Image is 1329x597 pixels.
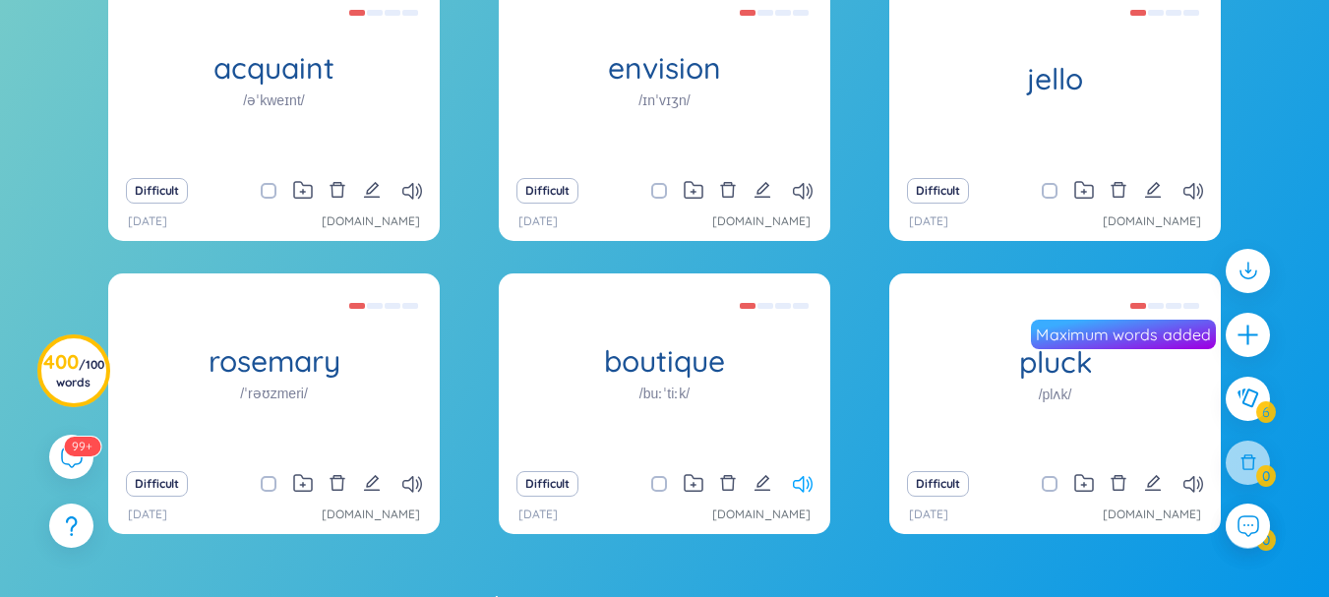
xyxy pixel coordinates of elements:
[719,181,737,199] span: delete
[363,177,381,205] button: edit
[909,506,948,524] p: [DATE]
[1144,181,1162,199] span: edit
[329,177,346,205] button: delete
[754,177,771,205] button: edit
[363,181,381,199] span: edit
[754,181,771,199] span: edit
[639,383,690,404] h1: /buːˈtiːk/
[240,383,308,404] h1: /ˈrəʊzmeri/
[889,62,1221,96] h1: jello
[516,178,578,204] button: Difficult
[322,506,420,524] a: [DOMAIN_NAME]
[499,344,830,379] h1: boutique
[712,506,811,524] a: [DOMAIN_NAME]
[518,506,558,524] p: [DATE]
[108,51,440,86] h1: acquaint
[1039,383,1072,404] h1: /plʌk/
[1144,474,1162,492] span: edit
[56,357,104,389] span: / 100 words
[719,474,737,492] span: delete
[128,506,167,524] p: [DATE]
[754,474,771,492] span: edit
[363,470,381,498] button: edit
[1110,181,1127,199] span: delete
[719,177,737,205] button: delete
[363,474,381,492] span: edit
[43,354,104,389] h3: 400
[909,212,948,231] p: [DATE]
[108,344,440,379] h1: rosemary
[1110,177,1127,205] button: delete
[329,474,346,492] span: delete
[1144,177,1162,205] button: edit
[712,212,811,231] a: [DOMAIN_NAME]
[1144,470,1162,498] button: edit
[329,181,346,199] span: delete
[1236,323,1260,347] span: plus
[907,178,969,204] button: Difficult
[754,470,771,498] button: edit
[243,90,304,111] h1: /əˈkweɪnt/
[907,471,969,497] button: Difficult
[638,90,690,111] h1: /ɪnˈvɪʒn/
[499,51,830,86] h1: envision
[1110,474,1127,492] span: delete
[329,470,346,498] button: delete
[516,471,578,497] button: Difficult
[518,212,558,231] p: [DATE]
[322,212,420,231] a: [DOMAIN_NAME]
[126,471,188,497] button: Difficult
[1103,212,1201,231] a: [DOMAIN_NAME]
[719,470,737,498] button: delete
[889,344,1221,379] h1: pluck
[64,437,100,456] sup: 573
[1103,506,1201,524] a: [DOMAIN_NAME]
[128,212,167,231] p: [DATE]
[126,178,188,204] button: Difficult
[1110,470,1127,498] button: delete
